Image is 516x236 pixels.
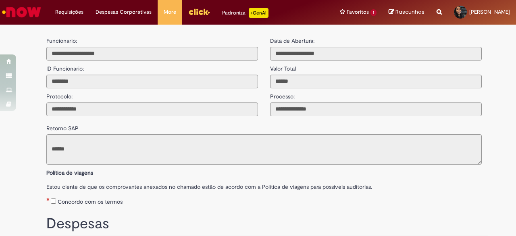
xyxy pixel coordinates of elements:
label: Data de Abertura: [270,37,314,45]
label: Concordo com os termos [58,198,123,206]
label: Processo: [270,88,295,100]
span: More [164,8,176,16]
img: click_logo_yellow_360x200.png [188,6,210,18]
label: Retorno SAP [46,120,79,132]
span: Requisições [55,8,83,16]
img: ServiceNow [1,4,42,20]
b: Política de viagens [46,169,93,176]
label: Valor Total [270,61,296,73]
span: Favoritos [347,8,369,16]
label: Protocolo: [46,88,73,100]
h1: Despesas [46,216,482,232]
span: 1 [370,9,377,16]
span: [PERSON_NAME] [469,8,510,15]
p: +GenAi [249,8,268,18]
label: Funcionario: [46,37,77,45]
label: ID Funcionario: [46,61,84,73]
a: Rascunhos [389,8,424,16]
span: Despesas Corporativas [96,8,152,16]
span: Rascunhos [395,8,424,16]
div: Padroniza [222,8,268,18]
label: Estou ciente de que os comprovantes anexados no chamado estão de acordo com a Politica de viagens... [46,179,482,191]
